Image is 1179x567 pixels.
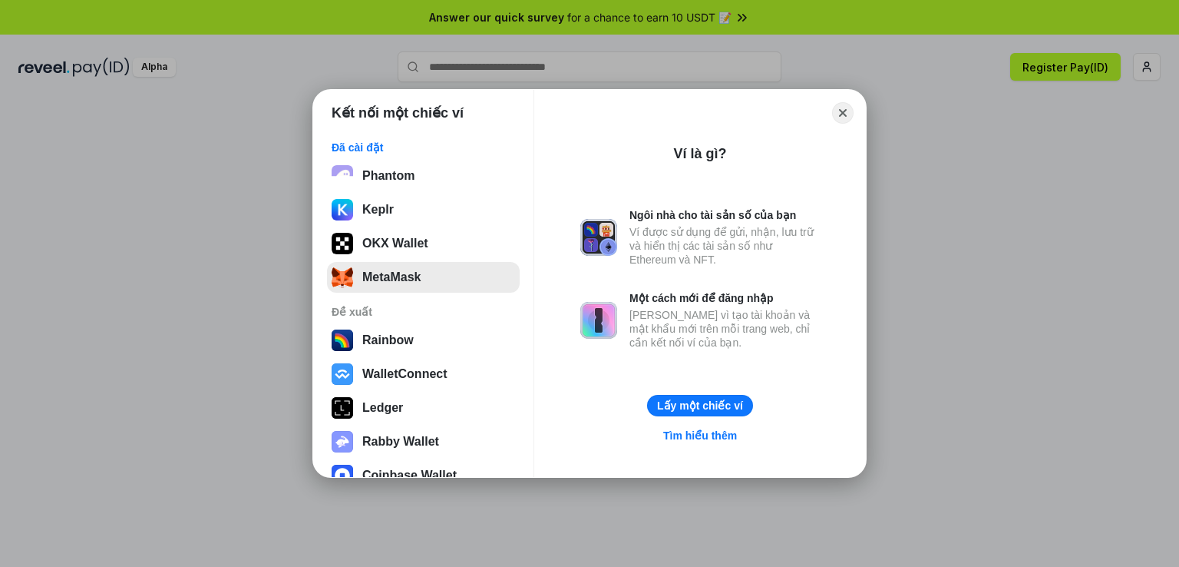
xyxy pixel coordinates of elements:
[332,305,515,319] div: Đề xuất
[332,104,464,122] h1: Kết nối một chiếc ví
[629,225,820,267] div: Ví được sử dụng để gửi, nhận, lưu trữ và hiển thị các tài sản số như Ethereum và NFT.
[327,262,520,293] button: MetaMask
[332,465,353,486] img: svg+xml,%3Csvg%20width%3D%2228%22%20height%3D%2228%22%20viewBox%3D%220%200%2028%2028%22%20fill%3D...
[629,291,820,305] div: Một cách mới để đăng nhập
[327,426,520,457] button: Rabby Wallet
[327,325,520,356] button: Rainbow
[663,429,737,443] div: Tìm hiểu thêm
[832,102,854,124] button: Close
[327,460,520,491] button: Coinbase Wallet
[362,203,394,217] div: Keplr
[332,233,353,254] img: 5VZ71FV6L7PA3gg3tXrdQ+DgLhC+75Wq3no69P3MC0NFQpx2lL04Ql9gHK1bRDjsSBIvScBnDTk1WrlGIZBorIDEYJj+rhdgn...
[362,169,414,183] div: Phantom
[327,228,520,259] button: OKX Wallet
[647,395,753,416] button: Lấy một chiếc ví
[332,199,353,220] img: ByMCUfJCc2WaAAAAAElFTkSuQmCC
[362,469,457,482] div: Coinbase Wallet
[332,431,353,453] img: svg+xml,%3Csvg%20xmlns%3D%22http%3A%2F%2Fwww.w3.org%2F2000%2Fsvg%22%20fill%3D%22none%22%20viewBox...
[673,144,726,163] div: Ví là gì?
[332,397,353,419] img: svg+xml,%3Csvg%20xmlns%3D%22http%3A%2F%2Fwww.w3.org%2F2000%2Fsvg%22%20width%3D%2228%22%20height%3...
[327,359,520,390] button: WalletConnect
[580,219,617,256] img: svg+xml,%3Csvg%20xmlns%3D%22http%3A%2F%2Fwww.w3.org%2F2000%2Fsvg%22%20fill%3D%22none%22%20viewBox...
[362,435,439,449] div: Rabby Wallet
[332,330,353,351] img: svg+xml,%3Csvg%20width%3D%22120%22%20height%3D%22120%22%20viewBox%3D%220%200%20120%20120%22%20fil...
[362,237,428,250] div: OKX Wallet
[629,308,820,350] div: [PERSON_NAME] vì tạo tài khoản và mật khẩu mới trên mỗi trang web, chỉ cần kết nối ví của bạn.
[332,165,353,187] img: epq2vO3P5aLWl15yRS7Q49p1fHTx2Sgh99jU3kfXv7cnPATIVQHAx5oQs66JWv3SWEjHOsb3kKgmE5WNBxBId7C8gm8wEgOvz...
[332,267,353,288] img: svg+xml;base64,PHN2ZyB3aWR0aD0iMzUiIGhlaWdodD0iMzQiIHZpZXdCb3g9IjAgMCAzNSAzNCIgZmlsbD0ibm9uZSIgeG...
[657,399,743,413] div: Lấy một chiếc ví
[332,363,353,385] img: svg+xml,%3Csvg%20width%3D%2228%22%20height%3D%2228%22%20viewBox%3D%220%200%2028%2028%22%20fill%3D...
[327,194,520,225] button: Keplr
[654,426,746,446] a: Tìm hiểu thêm
[362,270,421,284] div: MetaMask
[332,141,515,154] div: Đã cài đặt
[629,208,820,222] div: Ngôi nhà cho tài sản số của bạn
[327,161,520,191] button: Phantom
[362,401,403,415] div: Ledger
[327,393,520,423] button: Ledger
[580,302,617,339] img: svg+xml,%3Csvg%20xmlns%3D%22http%3A%2F%2Fwww.w3.org%2F2000%2Fsvg%22%20fill%3D%22none%22%20viewBox...
[362,333,414,347] div: Rainbow
[362,367,447,381] div: WalletConnect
